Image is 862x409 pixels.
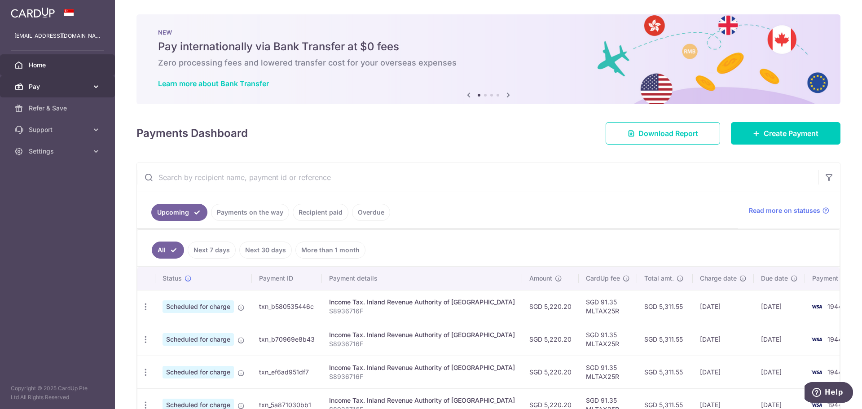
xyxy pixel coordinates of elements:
td: [DATE] [754,290,805,323]
span: Refer & Save [29,104,88,113]
a: Create Payment [731,122,840,145]
td: SGD 5,220.20 [522,323,579,356]
span: Due date [761,274,788,283]
div: Income Tax. Inland Revenue Authority of [GEOGRAPHIC_DATA] [329,298,515,307]
th: Payment ID [252,267,322,290]
td: txn_b580535446c [252,290,322,323]
a: Download Report [606,122,720,145]
a: All [152,242,184,259]
iframe: Opens a widget where you can find more information [805,382,853,405]
td: [DATE] [693,290,754,323]
span: Read more on statuses [749,206,820,215]
span: Home [29,61,88,70]
span: Scheduled for charge [163,366,234,378]
span: Support [29,125,88,134]
a: Upcoming [151,204,207,221]
input: Search by recipient name, payment id or reference [137,163,818,192]
a: Overdue [352,204,390,221]
div: Income Tax. Inland Revenue Authority of [GEOGRAPHIC_DATA] [329,363,515,372]
div: Income Tax. Inland Revenue Authority of [GEOGRAPHIC_DATA] [329,330,515,339]
a: More than 1 month [295,242,365,259]
img: Bank Card [808,301,826,312]
a: Next 7 days [188,242,236,259]
td: SGD 5,220.20 [522,356,579,388]
span: Scheduled for charge [163,300,234,313]
div: Income Tax. Inland Revenue Authority of [GEOGRAPHIC_DATA] [329,396,515,405]
span: Scheduled for charge [163,333,234,346]
span: Create Payment [764,128,818,139]
span: Settings [29,147,88,156]
td: SGD 91.35 MLTAX25R [579,356,637,388]
p: S8936716F [329,307,515,316]
span: Download Report [638,128,698,139]
span: 1944 [827,335,842,343]
span: Help [20,6,39,14]
h4: Payments Dashboard [136,125,248,141]
td: SGD 5,311.55 [637,323,693,356]
a: Recipient paid [293,204,348,221]
td: SGD 91.35 MLTAX25R [579,290,637,323]
p: [EMAIL_ADDRESS][DOMAIN_NAME] [14,31,101,40]
span: 1944 [827,303,842,310]
img: CardUp [11,7,55,18]
td: SGD 91.35 MLTAX25R [579,323,637,356]
span: Pay [29,82,88,91]
span: Charge date [700,274,737,283]
span: Status [163,274,182,283]
span: 1944 [827,401,842,409]
span: Amount [529,274,552,283]
p: S8936716F [329,339,515,348]
span: CardUp fee [586,274,620,283]
span: 1944 [827,368,842,376]
a: Learn more about Bank Transfer [158,79,269,88]
td: SGD 5,220.20 [522,290,579,323]
td: SGD 5,311.55 [637,356,693,388]
td: [DATE] [754,323,805,356]
td: [DATE] [754,356,805,388]
span: Total amt. [644,274,674,283]
td: txn_b70969e8b43 [252,323,322,356]
td: [DATE] [693,323,754,356]
th: Payment details [322,267,522,290]
td: SGD 5,311.55 [637,290,693,323]
a: Payments on the way [211,204,289,221]
p: NEW [158,29,819,36]
td: txn_ef6ad951df7 [252,356,322,388]
h6: Zero processing fees and lowered transfer cost for your overseas expenses [158,57,819,68]
a: Next 30 days [239,242,292,259]
p: S8936716F [329,372,515,381]
img: Bank Card [808,334,826,345]
img: Bank Card [808,367,826,378]
h5: Pay internationally via Bank Transfer at $0 fees [158,40,819,54]
img: Bank transfer banner [136,14,840,104]
td: [DATE] [693,356,754,388]
a: Read more on statuses [749,206,829,215]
